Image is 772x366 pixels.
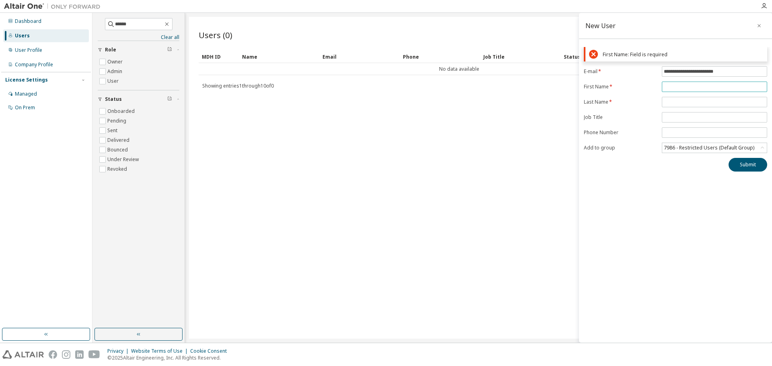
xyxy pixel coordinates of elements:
[15,47,42,53] div: User Profile
[107,106,136,116] label: Onboarded
[564,50,717,63] div: Status
[199,29,232,41] span: Users (0)
[584,145,657,151] label: Add to group
[107,126,119,135] label: Sent
[15,18,41,25] div: Dashboard
[107,164,129,174] label: Revoked
[88,350,100,359] img: youtube.svg
[49,350,57,359] img: facebook.svg
[98,90,179,108] button: Status
[584,84,657,90] label: First Name
[202,82,274,89] span: Showing entries 1 through 10 of 0
[729,158,767,172] button: Submit
[107,135,131,145] label: Delivered
[603,51,764,57] div: First Name: Field is required
[107,67,124,76] label: Admin
[322,50,396,63] div: Email
[167,47,172,53] span: Clear filter
[15,33,30,39] div: Users
[98,34,179,41] a: Clear all
[2,350,44,359] img: altair_logo.svg
[662,143,767,153] div: 7986 - Restricted Users (Default Group)
[483,50,557,63] div: Job Title
[107,354,232,361] p: © 2025 Altair Engineering, Inc. All Rights Reserved.
[167,96,172,102] span: Clear filter
[584,114,657,121] label: Job Title
[107,116,128,126] label: Pending
[105,47,116,53] span: Role
[107,348,131,354] div: Privacy
[190,348,232,354] div: Cookie Consent
[5,77,48,83] div: License Settings
[75,350,84,359] img: linkedin.svg
[62,350,70,359] img: instagram.svg
[202,50,236,63] div: MDH ID
[585,22,616,29] div: New User
[107,155,140,164] label: Under Review
[242,50,316,63] div: Name
[98,41,179,59] button: Role
[584,99,657,105] label: Last Name
[584,129,657,136] label: Phone Number
[15,104,35,111] div: On Prem
[199,63,720,75] td: No data available
[4,2,105,10] img: Altair One
[584,68,657,75] label: E-mail
[105,96,122,102] span: Status
[15,61,53,68] div: Company Profile
[107,57,124,67] label: Owner
[131,348,190,354] div: Website Terms of Use
[403,50,477,63] div: Phone
[107,76,120,86] label: User
[663,143,756,152] div: 7986 - Restricted Users (Default Group)
[107,145,129,155] label: Bounced
[15,91,37,97] div: Managed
